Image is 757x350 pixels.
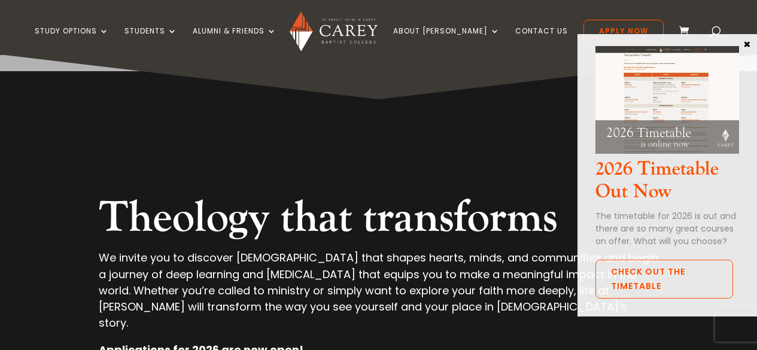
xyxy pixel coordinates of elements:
[595,158,739,210] h3: 2026 Timetable Out Now
[193,27,276,55] a: Alumni & Friends
[595,144,739,157] a: 2026 Timetable
[595,210,739,248] p: The timetable for 2026 is out and there are so many great courses on offer. What will you choose?
[583,20,664,42] a: Apply Now
[99,249,658,342] p: We invite you to discover [DEMOGRAPHIC_DATA] that shapes hearts, minds, and communities and begin...
[99,192,658,249] h2: Theology that transforms
[515,27,568,55] a: Contact Us
[35,27,109,55] a: Study Options
[741,38,753,49] button: Close
[595,46,739,154] img: 2026 Timetable
[124,27,177,55] a: Students
[595,260,733,299] a: Check out the Timetable
[290,11,378,51] img: Carey Baptist College
[393,27,500,55] a: About [PERSON_NAME]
